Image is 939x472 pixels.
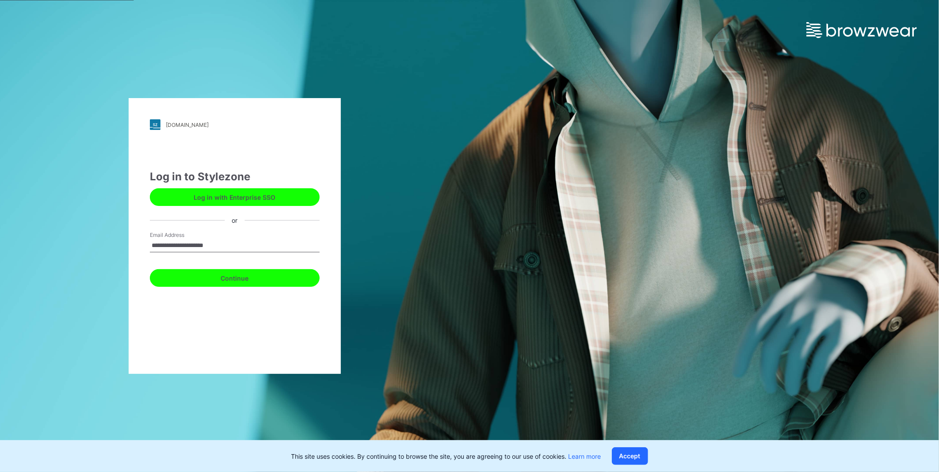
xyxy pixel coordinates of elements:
button: Log in with Enterprise SSO [150,188,320,206]
img: stylezone-logo.562084cfcfab977791bfbf7441f1a819.svg [150,119,160,130]
button: Accept [612,447,648,465]
a: Learn more [569,453,601,460]
button: Continue [150,269,320,287]
a: [DOMAIN_NAME] [150,119,320,130]
div: or [225,216,245,225]
div: Log in to Stylezone [150,169,320,185]
img: browzwear-logo.e42bd6dac1945053ebaf764b6aa21510.svg [806,22,917,38]
label: Email Address [150,231,212,239]
div: [DOMAIN_NAME] [166,122,209,128]
p: This site uses cookies. By continuing to browse the site, you are agreeing to our use of cookies. [291,452,601,461]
